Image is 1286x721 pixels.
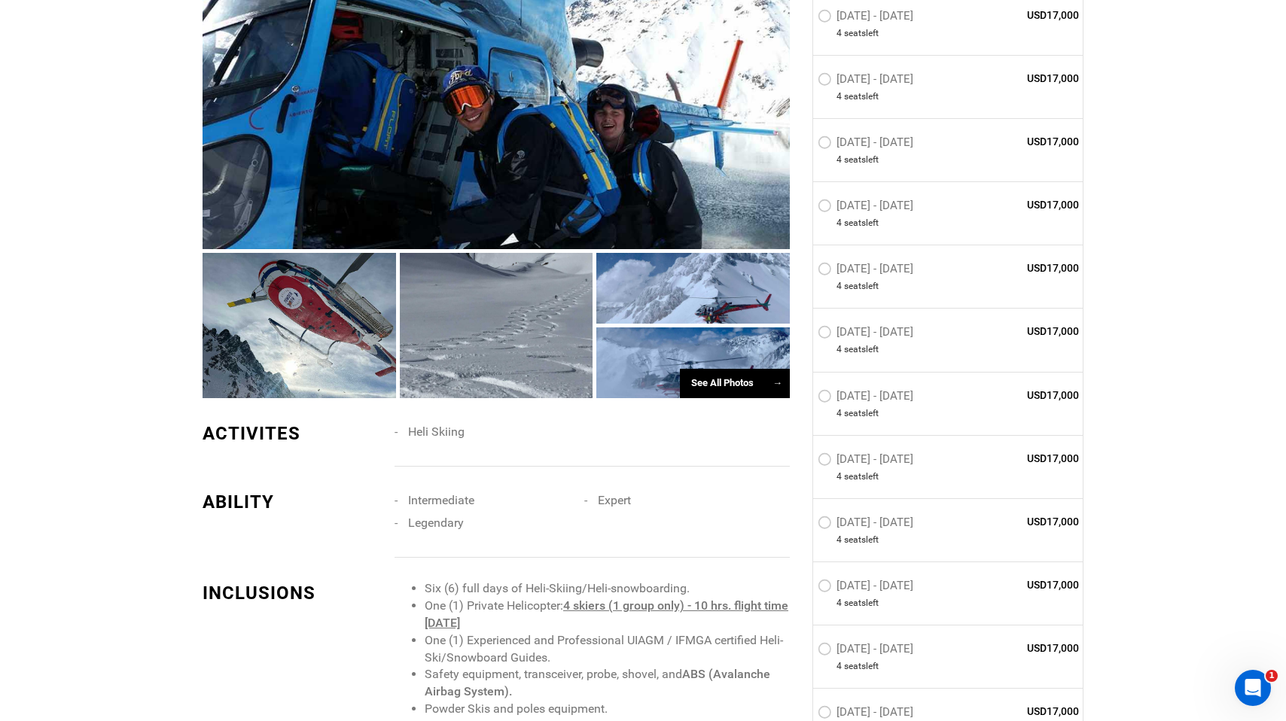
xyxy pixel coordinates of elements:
span: s [861,597,866,610]
div: See All Photos [680,369,790,398]
span: Heli Skiing [408,424,465,439]
span: seat left [844,470,879,483]
span: USD17,000 [970,134,1079,149]
span: 1 [1266,670,1278,682]
label: [DATE] - [DATE] [818,9,917,27]
span: s [861,343,866,356]
span: USD17,000 [970,8,1079,23]
li: Safety equipment, transceiver, probe, shovel, and [425,666,790,701]
span: USD17,000 [970,451,1079,466]
label: [DATE] - [DATE] [818,516,917,534]
span: USD17,000 [970,71,1079,86]
span: 4 [837,534,842,546]
label: [DATE] - [DATE] [818,135,917,154]
div: INCLUSIONS [203,580,383,606]
span: 4 [837,470,842,483]
span: seat left [844,407,879,420]
span: USD17,000 [970,577,1079,592]
span: USD17,000 [970,388,1079,403]
span: USD17,000 [970,197,1079,212]
span: seat left [844,534,879,546]
span: 4 [837,343,842,356]
label: [DATE] - [DATE] [818,579,917,597]
span: → [773,377,782,388]
li: One (1) Experienced and Professional UIAGM / IFMGA certified Heli-Ski/Snowboard Guides. [425,632,790,667]
label: [DATE] - [DATE] [818,389,917,407]
div: ACTIVITES [203,421,383,446]
span: s [861,154,866,166]
span: 4 [837,27,842,40]
span: 4 [837,597,842,610]
li: Powder Skis and poles equipment. [425,701,790,718]
span: USD17,000 [970,640,1079,656]
span: s [861,534,866,546]
span: seat left [844,90,879,103]
span: Intermediate [408,493,474,507]
span: seat left [844,217,879,230]
span: seat left [844,343,879,356]
span: seat left [844,597,879,610]
span: USD17,000 [970,260,1079,275]
span: USD17,000 [970,324,1079,339]
span: Expert [598,493,631,507]
span: 4 [837,154,842,166]
span: 4 [837,280,842,293]
span: seat left [844,280,879,293]
span: USD17,000 [970,704,1079,719]
label: [DATE] - [DATE] [818,262,917,280]
span: seat left [844,154,879,166]
span: s [861,27,866,40]
label: [DATE] - [DATE] [818,642,917,660]
span: s [861,660,866,673]
span: 4 [837,217,842,230]
label: [DATE] - [DATE] [818,325,917,343]
label: [DATE] - [DATE] [818,199,917,217]
span: s [861,470,866,483]
div: ABILITY [203,489,383,515]
span: USD17,000 [970,514,1079,529]
label: [DATE] - [DATE] [818,452,917,470]
span: 4 [837,660,842,673]
span: s [861,217,866,230]
li: One (1) Private Helicopter: [425,598,790,632]
span: s [861,90,866,103]
span: Legendary [408,516,464,530]
label: [DATE] - [DATE] [818,72,917,90]
span: 4 [837,90,842,103]
span: s [861,407,866,420]
span: s [861,280,866,293]
span: seat left [844,27,879,40]
span: 4 [837,407,842,420]
li: Six (6) full days of Heli-Skiing/Heli-snowboarding. [425,580,790,598]
iframe: Intercom live chat [1235,670,1271,706]
u: 4 skiers (1 group only) - 10 hrs. flight time [DATE] [425,598,788,630]
span: seat left [844,660,879,673]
